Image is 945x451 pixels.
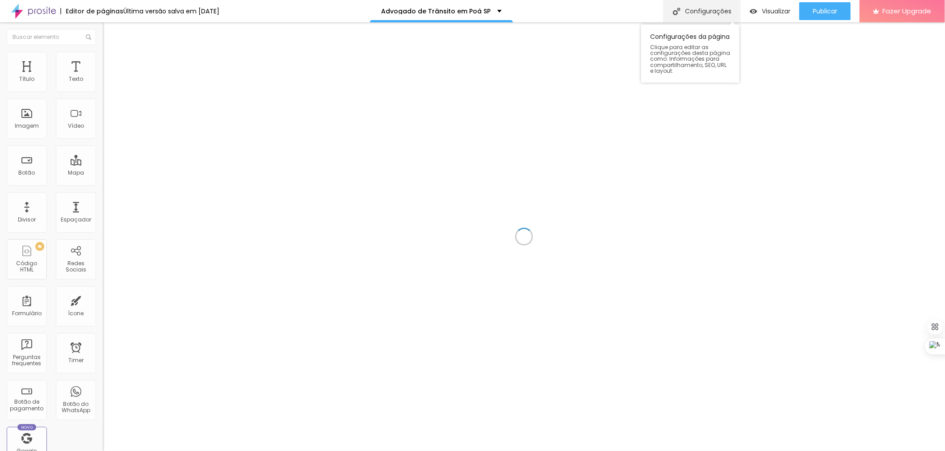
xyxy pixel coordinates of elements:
div: Botão [19,170,35,176]
div: Ícone [68,310,84,317]
input: Buscar elemento [7,29,96,45]
div: Espaçador [61,217,91,223]
div: Editor de páginas [60,8,123,14]
div: Mapa [68,170,84,176]
div: Vídeo [68,123,84,129]
div: Formulário [12,310,42,317]
div: Perguntas frequentes [9,354,44,367]
button: Visualizar [741,2,799,20]
div: Código HTML [9,260,44,273]
p: Advogado de Trânsito em Poá SP [381,8,491,14]
span: Clique para editar as configurações desta página como: Informações para compartilhamento, SEO, UR... [650,44,731,74]
button: Publicar [799,2,851,20]
div: Título [19,76,34,82]
div: Novo [17,424,37,430]
img: Icone [673,8,680,15]
div: Divisor [18,217,36,223]
div: Timer [68,357,84,363]
span: Fazer Upgrade [883,7,932,15]
div: Redes Sociais [58,260,93,273]
div: Configurações da página [641,25,739,83]
img: view-1.svg [750,8,757,15]
span: Visualizar [762,8,790,15]
div: Texto [69,76,83,82]
div: Botão do WhatsApp [58,401,93,414]
div: Última versão salva em [DATE] [123,8,219,14]
div: Imagem [15,123,39,129]
img: Icone [86,34,91,40]
span: Publicar [813,8,837,15]
div: Botão de pagamento [9,399,44,412]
